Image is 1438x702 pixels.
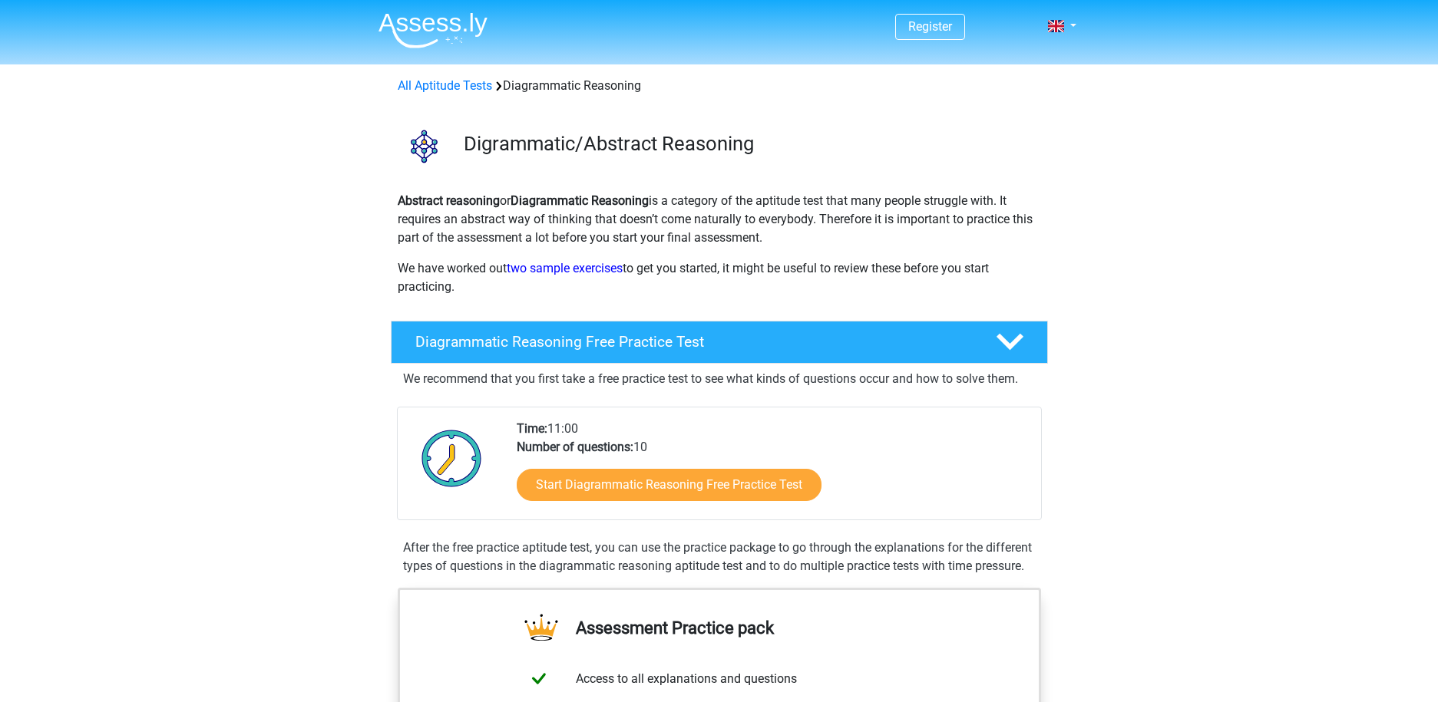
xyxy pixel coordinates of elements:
[505,420,1040,519] div: 11:00 10
[397,539,1042,575] div: After the free practice aptitude test, you can use the practice package to go through the explana...
[507,261,623,275] a: two sample exercises
[379,12,488,48] img: Assessly
[413,420,491,496] img: Clock
[398,259,1041,296] p: We have worked out to get you started, it might be useful to review these before you start practi...
[517,421,547,436] b: Time:
[392,77,1047,95] div: Diagrammatic Reasoning
[385,321,1054,364] a: Diagrammatic Reasoning Free Practice Test
[517,469,821,501] a: Start Diagrammatic Reasoning Free Practice Test
[908,19,952,34] a: Register
[464,132,1036,156] h3: Digrammatic/Abstract Reasoning
[403,370,1036,388] p: We recommend that you first take a free practice test to see what kinds of questions occur and ho...
[511,193,649,208] b: Diagrammatic Reasoning
[398,78,492,93] a: All Aptitude Tests
[392,114,457,179] img: diagrammatic reasoning
[398,193,500,208] b: Abstract reasoning
[517,440,633,454] b: Number of questions:
[398,192,1041,247] p: or is a category of the aptitude test that many people struggle with. It requires an abstract way...
[415,333,971,351] h4: Diagrammatic Reasoning Free Practice Test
